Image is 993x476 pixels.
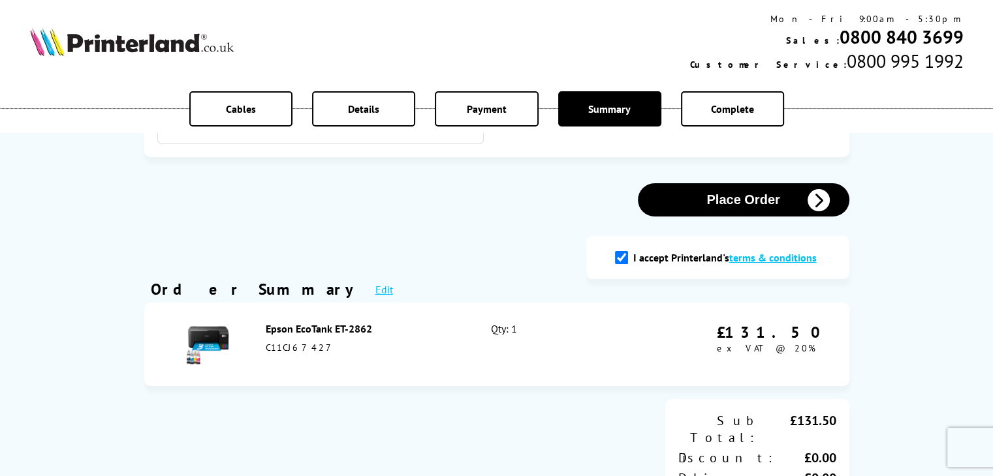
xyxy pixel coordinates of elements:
img: Printerland Logo [30,27,234,56]
div: Epson EcoTank ET-2862 [266,322,463,335]
div: Qty: 1 [491,322,626,366]
div: £0.00 [776,449,836,466]
a: Edit [375,283,393,296]
a: 0800 840 3699 [839,25,963,49]
img: Epson EcoTank ET-2862 [185,320,231,366]
span: Complete [711,102,754,115]
span: ex VAT @ 20% [717,342,815,354]
label: I accept Printerland's [633,251,823,264]
div: C11CJ67427 [266,342,463,353]
span: Customer Service: [689,59,846,70]
span: Summary [588,102,631,115]
div: Order Summary [151,279,362,299]
span: Cables [226,102,256,115]
div: £131.50 [757,412,836,446]
div: Mon - Fri 9:00am - 5:30pm [689,13,963,25]
div: £131.50 [717,322,830,342]
span: Details [348,102,379,115]
button: Place Order [638,183,849,216]
a: modal_tc [729,251,817,264]
span: 0800 995 1992 [846,49,963,73]
span: Payment [467,102,507,115]
div: Sub Total: [678,412,757,446]
div: Discount: [678,449,776,466]
span: Sales: [785,35,839,46]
